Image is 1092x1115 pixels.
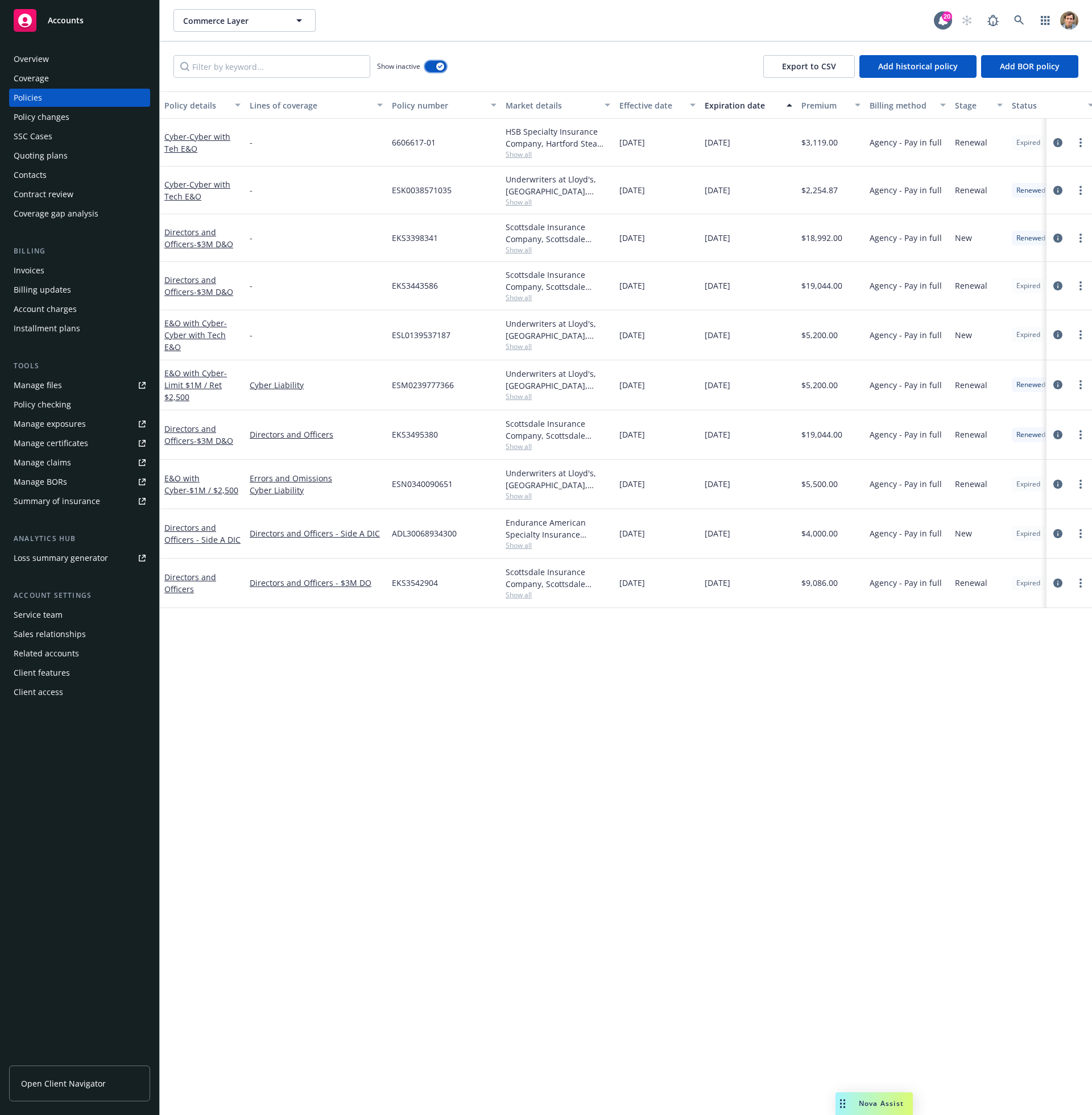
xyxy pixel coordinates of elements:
[955,577,987,589] span: Renewal
[9,246,150,257] div: Billing
[865,91,950,119] button: Billing method
[164,131,230,154] span: - Cyber with Teh E&O
[878,61,958,72] span: Add historical policy
[801,577,838,589] span: $9,086.00
[981,55,1078,78] button: Add BOR policy
[250,280,253,292] span: -
[392,280,438,292] span: EKS3443586
[392,329,450,341] span: ESL0139537187
[870,280,942,292] span: Agency - Pay in full
[870,478,942,490] span: Agency - Pay in full
[801,184,838,196] span: $2,254.87
[619,280,645,292] span: [DATE]
[14,454,71,472] div: Manage claims
[392,577,438,589] span: EKS3542904
[1000,61,1060,72] span: Add BOR policy
[506,293,610,302] span: Show all
[1016,578,1040,588] span: Expired
[705,577,730,589] span: [DATE]
[9,415,150,433] span: Manage exposures
[506,442,610,451] span: Show all
[250,184,253,196] span: -
[48,16,84,25] span: Accounts
[705,478,730,490] span: [DATE]
[955,280,987,292] span: Renewal
[9,492,150,510] a: Summary of insurance
[14,625,86,643] div: Sales relationships
[173,55,370,78] input: Filter by keyword...
[9,549,150,567] a: Loss summary generator
[955,99,990,111] div: Stage
[870,136,942,148] span: Agency - Pay in full
[859,55,977,78] button: Add historical policy
[14,50,49,68] div: Overview
[250,577,383,589] a: Directors and Officers - $3M DO
[870,527,942,539] span: Agency - Pay in full
[506,467,610,491] div: Underwriters at Lloyd's, [GEOGRAPHIC_DATA], [PERSON_NAME] of London, CFC Underwriting, CRC Group
[982,9,1004,32] a: Report a Bug
[164,572,216,594] a: Directors and Officers
[1008,9,1031,32] a: Search
[506,491,610,501] span: Show all
[245,91,387,119] button: Lines of coverage
[1074,428,1087,442] a: more
[955,232,972,244] span: New
[14,415,86,433] div: Manage exposures
[801,232,842,244] span: $18,992.00
[1016,330,1040,340] span: Expired
[801,527,838,539] span: $4,000.00
[392,527,457,539] span: ADL30068934300
[14,492,100,510] div: Summary of insurance
[250,232,253,244] span: -
[955,428,987,440] span: Renewal
[1051,428,1065,442] a: circleInformation
[801,329,838,341] span: $5,200.00
[194,239,233,249] span: - $3M D&O
[14,185,73,203] div: Contract review
[705,379,730,391] span: [DATE]
[194,286,233,297] span: - $3M D&O
[1012,99,1081,111] div: Status
[14,205,98,223] div: Coverage gap analysis
[14,261,44,280] div: Invoices
[164,473,238,496] a: E&O with Cyber
[1016,430,1045,440] span: Renewed
[870,329,942,341] span: Agency - Pay in full
[1074,136,1087,149] a: more
[506,418,610,442] div: Scottsdale Insurance Company, Scottsdale Insurance Company (Nationwide), CRC Group
[506,126,610,149] div: HSB Specialty Insurance Company, Hartford Steam Boiler, CRC Group
[705,99,780,111] div: Expiration date
[392,136,436,148] span: 6606617-01
[506,221,610,245] div: Scottsdale Insurance Company, Scottsdale Insurance Company (Nationwide), CRC Group
[1051,527,1065,540] a: circleInformation
[1074,328,1087,342] a: more
[9,434,150,452] a: Manage certificates
[14,319,80,338] div: Installment plans
[250,99,370,111] div: Lines of coverage
[859,1099,904,1108] span: Nova Assist
[1074,576,1087,590] a: more
[250,527,383,539] a: Directors and Officers - Side A DIC
[164,368,227,402] a: E&O with Cyber
[955,379,987,391] span: Renewal
[955,136,987,148] span: Renewal
[506,368,610,392] div: Underwriters at Lloyd's, [GEOGRAPHIC_DATA], [PERSON_NAME] of London, CRC Group
[21,1077,106,1089] span: Open Client Navigator
[164,274,233,297] a: Directors and Officers
[9,281,150,299] a: Billing updates
[392,478,453,490] span: ESN0340090651
[870,99,933,111] div: Billing method
[506,318,610,342] div: Underwriters at Lloyd's, [GEOGRAPHIC_DATA], [PERSON_NAME] of London, CRC Group
[14,683,63,701] div: Client access
[14,396,71,414] div: Policy checking
[1074,279,1087,293] a: more
[9,625,150,643] a: Sales relationships
[506,392,610,401] span: Show all
[506,173,610,197] div: Underwriters at Lloyd's, [GEOGRAPHIC_DATA], [PERSON_NAME] of London, CRC Group
[619,379,645,391] span: [DATE]
[501,91,615,119] button: Market details
[870,379,942,391] span: Agency - Pay in full
[9,360,150,372] div: Tools
[870,428,942,440] span: Agency - Pay in full
[955,527,972,539] span: New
